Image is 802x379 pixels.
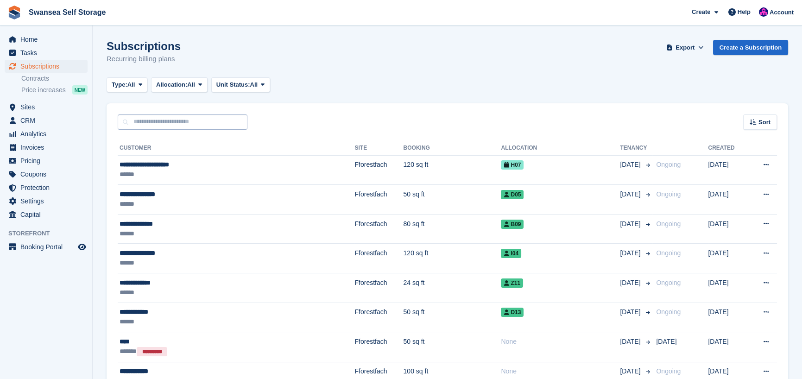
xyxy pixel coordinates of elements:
[656,190,681,198] span: Ongoing
[20,141,76,154] span: Invoices
[620,337,642,347] span: [DATE]
[211,77,270,93] button: Unit Status: All
[738,7,751,17] span: Help
[501,141,620,156] th: Allocation
[5,195,88,208] a: menu
[501,220,524,229] span: B09
[354,303,403,332] td: Fforestfach
[127,80,135,89] span: All
[354,332,403,362] td: Fforestfach
[501,160,524,170] span: H07
[708,273,748,303] td: [DATE]
[501,308,524,317] span: D13
[5,33,88,46] a: menu
[20,114,76,127] span: CRM
[20,240,76,253] span: Booking Portal
[656,367,681,375] span: Ongoing
[5,240,88,253] a: menu
[354,141,403,156] th: Site
[250,80,258,89] span: All
[20,154,76,167] span: Pricing
[501,249,521,258] span: I04
[656,308,681,316] span: Ongoing
[5,60,88,73] a: menu
[404,273,501,303] td: 24 sq ft
[665,40,706,55] button: Export
[5,154,88,167] a: menu
[404,332,501,362] td: 50 sq ft
[354,273,403,303] td: Fforestfach
[656,249,681,257] span: Ongoing
[708,244,748,273] td: [DATE]
[676,43,695,52] span: Export
[708,303,748,332] td: [DATE]
[404,155,501,185] td: 120 sq ft
[5,127,88,140] a: menu
[187,80,195,89] span: All
[21,85,88,95] a: Price increases NEW
[404,303,501,332] td: 50 sq ft
[501,278,523,288] span: Z11
[770,8,794,17] span: Account
[354,244,403,273] td: Fforestfach
[20,101,76,114] span: Sites
[20,33,76,46] span: Home
[156,80,187,89] span: Allocation:
[501,337,620,347] div: None
[72,85,88,95] div: NEW
[118,141,354,156] th: Customer
[404,214,501,244] td: 80 sq ft
[76,241,88,253] a: Preview store
[5,46,88,59] a: menu
[107,40,181,52] h1: Subscriptions
[216,80,250,89] span: Unit Status:
[20,208,76,221] span: Capital
[107,54,181,64] p: Recurring billing plans
[20,181,76,194] span: Protection
[501,366,620,376] div: None
[656,338,676,345] span: [DATE]
[5,208,88,221] a: menu
[620,366,642,376] span: [DATE]
[20,60,76,73] span: Subscriptions
[5,181,88,194] a: menu
[620,248,642,258] span: [DATE]
[656,220,681,227] span: Ongoing
[708,141,748,156] th: Created
[656,161,681,168] span: Ongoing
[21,86,66,95] span: Price increases
[20,46,76,59] span: Tasks
[5,141,88,154] a: menu
[708,214,748,244] td: [DATE]
[692,7,710,17] span: Create
[5,101,88,114] a: menu
[5,114,88,127] a: menu
[620,160,642,170] span: [DATE]
[107,77,147,93] button: Type: All
[620,219,642,229] span: [DATE]
[713,40,788,55] a: Create a Subscription
[620,278,642,288] span: [DATE]
[354,155,403,185] td: Fforestfach
[25,5,109,20] a: Swansea Self Storage
[21,74,88,83] a: Contracts
[7,6,21,19] img: stora-icon-8386f47178a22dfd0bd8f6a31ec36ba5ce8667c1dd55bd0f319d3a0aa187defe.svg
[354,185,403,215] td: Fforestfach
[20,127,76,140] span: Analytics
[620,307,642,317] span: [DATE]
[404,244,501,273] td: 120 sq ft
[501,190,524,199] span: D05
[759,7,768,17] img: Donna Davies
[404,185,501,215] td: 50 sq ft
[8,229,92,238] span: Storefront
[656,279,681,286] span: Ongoing
[620,189,642,199] span: [DATE]
[708,155,748,185] td: [DATE]
[354,214,403,244] td: Fforestfach
[5,168,88,181] a: menu
[708,332,748,362] td: [DATE]
[708,185,748,215] td: [DATE]
[620,141,652,156] th: Tenancy
[758,118,770,127] span: Sort
[112,80,127,89] span: Type:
